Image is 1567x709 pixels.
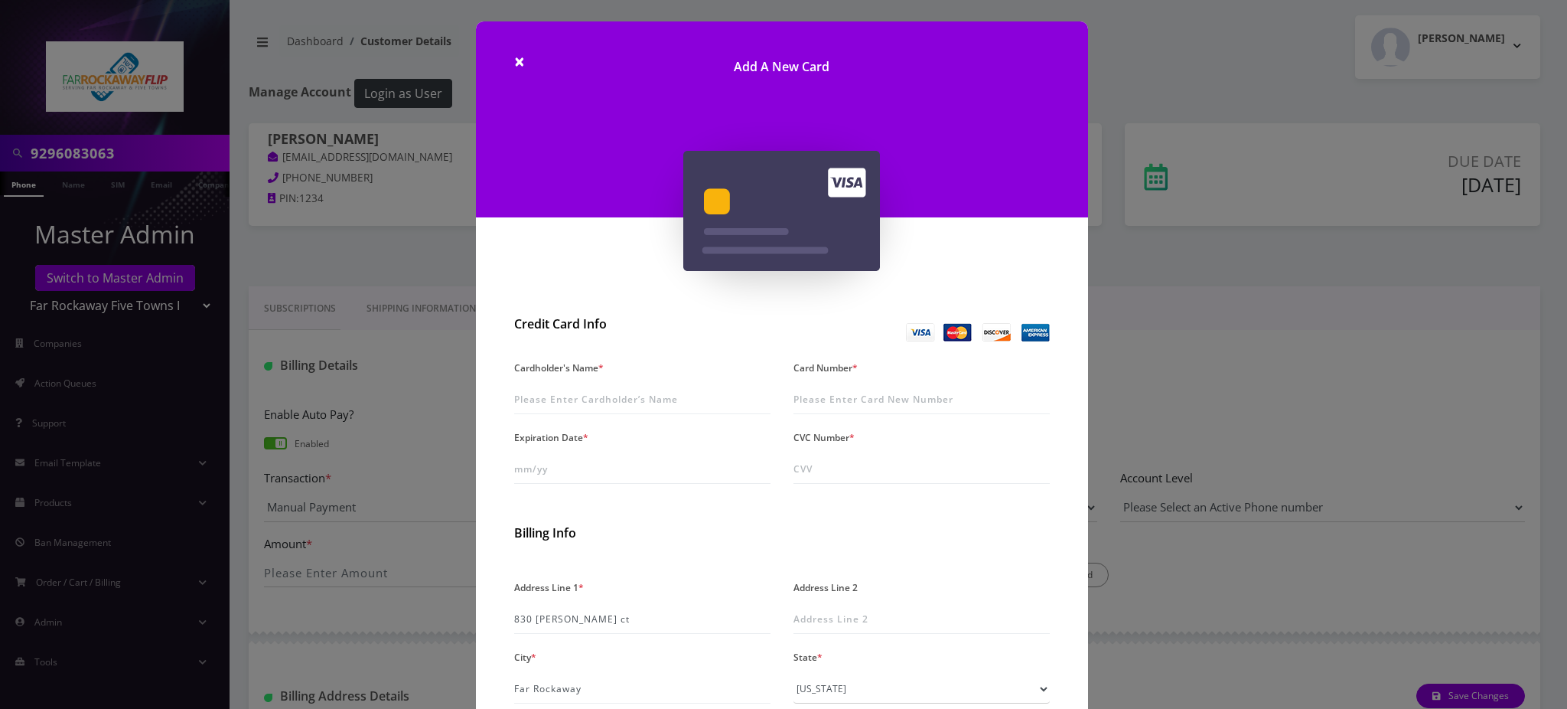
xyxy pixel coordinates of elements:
[514,317,770,332] h2: Credit Card Info
[793,605,1050,634] input: Address Line 2
[514,455,770,484] input: mm/yy
[514,385,770,414] input: Please Enter Cardholder’s Name
[514,675,770,704] input: City
[793,426,855,449] label: CVC Number
[514,52,525,70] button: Close
[906,323,1050,341] img: Credit Card Info
[683,151,880,271] img: Add A New Card
[793,385,1050,414] input: Please Enter Card New Number
[514,646,536,668] label: City
[514,526,1050,541] h2: Billing Info
[514,605,770,634] input: Address Line 1
[793,577,858,599] label: Address Line 2
[514,357,604,379] label: Cardholder's Name
[514,426,588,449] label: Expiration Date
[514,48,525,74] span: ×
[476,21,1088,97] h1: Add A New Card
[793,646,823,668] label: State
[514,577,584,599] label: Address Line 1
[793,357,858,379] label: Card Number
[793,455,1050,484] input: CVV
